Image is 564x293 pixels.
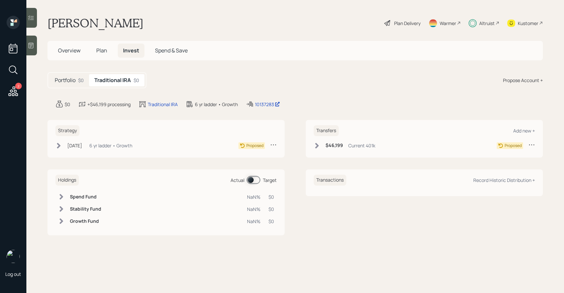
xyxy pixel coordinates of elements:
div: $0 [78,77,84,84]
div: Actual [231,177,244,184]
div: 6 yr ladder • Growth [195,101,238,108]
div: Propose Account + [503,77,543,84]
div: [DATE] [67,142,82,149]
h6: Transactions [314,175,346,186]
div: +$46,199 processing [87,101,131,108]
div: $0 [268,218,274,225]
h6: Growth Fund [70,219,101,224]
span: Spend & Save [155,47,188,54]
h6: Holdings [55,175,79,186]
h6: Stability Fund [70,206,101,212]
h6: $46,199 [326,143,343,148]
div: Kustomer [518,20,538,27]
span: Invest [123,47,139,54]
h6: Spend Fund [70,194,101,200]
h6: Transfers [314,125,339,136]
h5: Portfolio [55,77,76,83]
span: Overview [58,47,80,54]
div: Log out [5,271,21,277]
div: NaN% [247,218,261,225]
h5: Traditional IRA [94,77,131,83]
div: Altruist [479,20,495,27]
div: $0 [268,193,274,200]
div: Record Historic Distribution + [473,177,535,183]
div: $0 [268,206,274,213]
div: Proposed [505,143,522,149]
h1: [PERSON_NAME] [47,16,143,30]
div: Warmer [440,20,456,27]
div: Current 401k [348,142,375,149]
div: Proposed [246,143,264,149]
div: 6 yr ladder • Growth [89,142,132,149]
div: $0 [134,77,139,84]
h6: Strategy [55,125,79,136]
div: NaN% [247,206,261,213]
div: 10137283 [255,101,280,108]
div: Plan Delivery [394,20,421,27]
div: $0 [65,101,70,108]
span: Plan [96,47,107,54]
div: Traditional IRA [148,101,178,108]
div: 2 [15,83,22,89]
div: NaN% [247,193,261,200]
div: Add new + [513,128,535,134]
div: Target [263,177,277,184]
img: sami-boghos-headshot.png [7,250,20,263]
